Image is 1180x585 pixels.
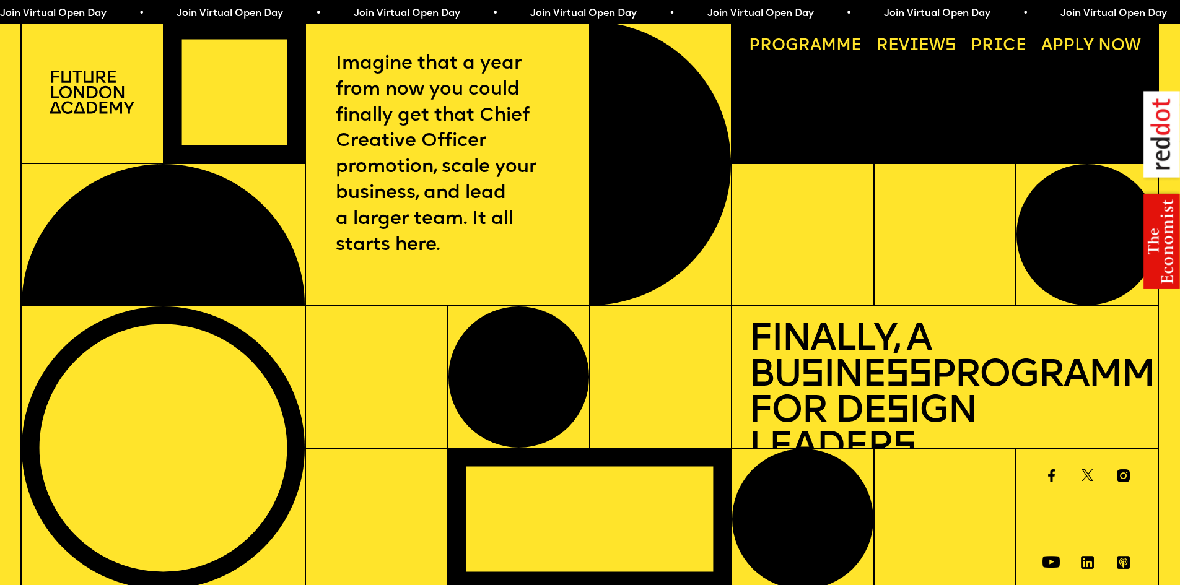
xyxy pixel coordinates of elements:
h1: Finally, a Bu ine Programme for De ign Leader [749,323,1142,466]
span: • [836,9,841,19]
span: • [128,9,134,19]
span: • [482,9,487,19]
span: ss [885,357,931,395]
span: s [800,357,823,395]
span: s [893,429,916,467]
a: Price [963,30,1034,63]
span: A [1041,38,1052,54]
span: • [658,9,664,19]
a: Apply now [1033,30,1149,63]
p: Imagine that a year from now you could finally get that Chief Creative Officer promotion, scale y... [336,51,560,259]
span: s [886,393,909,431]
a: Programme [741,30,870,63]
span: • [305,9,310,19]
span: a [810,38,821,54]
span: • [1012,9,1018,19]
a: Reviews [868,30,964,63]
